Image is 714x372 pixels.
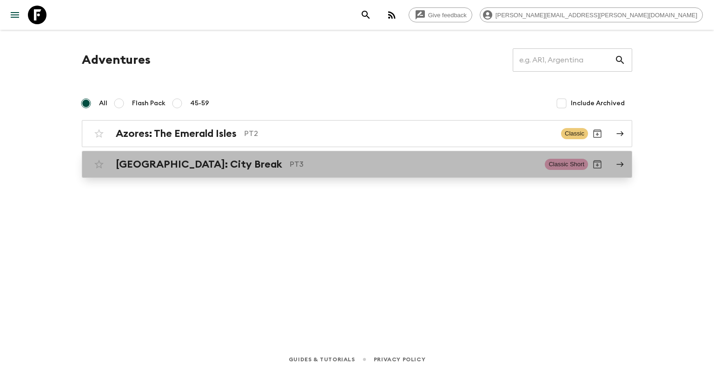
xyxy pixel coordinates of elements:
[116,158,282,170] h2: [GEOGRAPHIC_DATA]: City Break
[289,354,355,365] a: Guides & Tutorials
[490,12,702,19] span: [PERSON_NAME][EMAIL_ADDRESS][PERSON_NAME][DOMAIN_NAME]
[190,99,209,108] span: 45-59
[571,99,625,108] span: Include Archived
[588,124,607,143] button: Archive
[545,159,588,170] span: Classic Short
[409,7,472,22] a: Give feedback
[423,12,472,19] span: Give feedback
[290,159,537,170] p: PT3
[244,128,554,139] p: PT2
[374,354,425,365] a: Privacy Policy
[6,6,24,24] button: menu
[82,151,632,178] a: [GEOGRAPHIC_DATA]: City BreakPT3Classic ShortArchive
[116,128,237,140] h2: Azores: The Emerald Isles
[357,6,375,24] button: search adventures
[588,155,607,174] button: Archive
[561,128,588,139] span: Classic
[513,47,615,73] input: e.g. AR1, Argentina
[82,120,632,147] a: Azores: The Emerald IslesPT2ClassicArchive
[132,99,165,108] span: Flash Pack
[480,7,703,22] div: [PERSON_NAME][EMAIL_ADDRESS][PERSON_NAME][DOMAIN_NAME]
[82,51,151,69] h1: Adventures
[99,99,107,108] span: All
